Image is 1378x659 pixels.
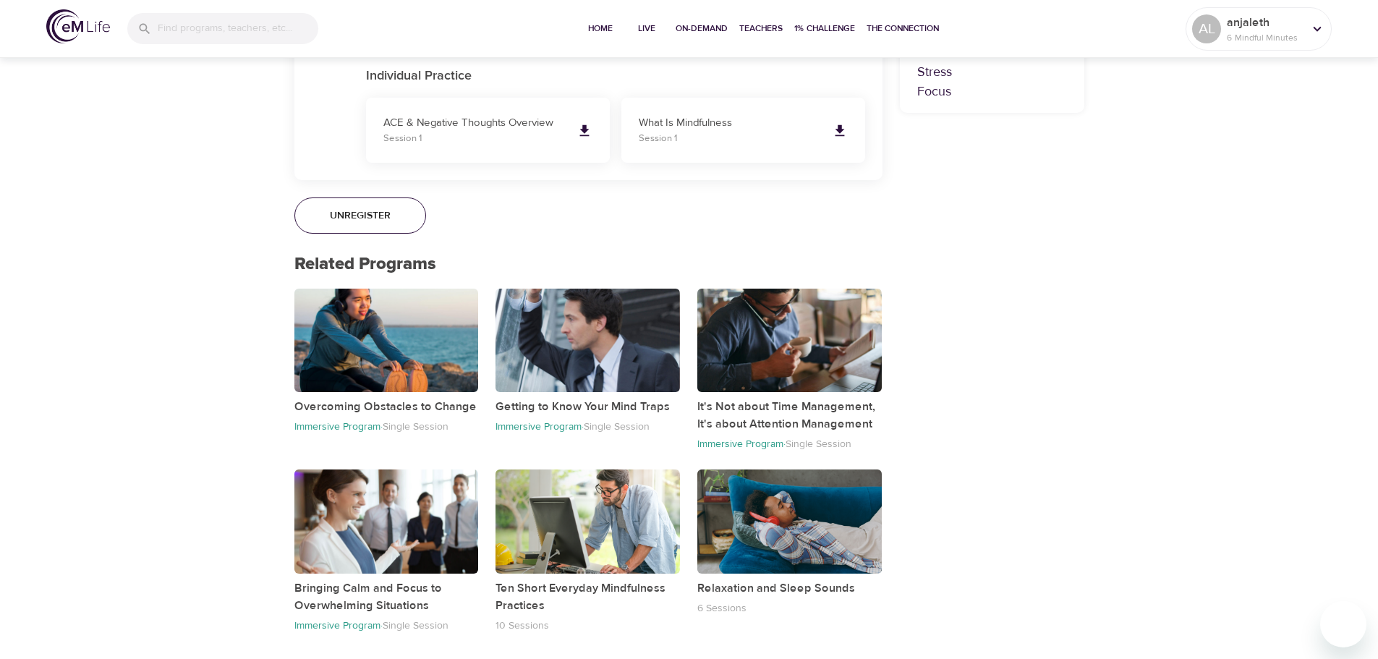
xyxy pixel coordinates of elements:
[496,420,584,433] p: Immersive Program ·
[496,579,680,614] p: Ten Short Everyday Mindfulness Practices
[294,579,479,614] p: Bringing Calm and Focus to Overwhelming Situations
[294,398,479,415] p: Overcoming Obstacles to Change
[496,619,549,632] p: 10 Sessions
[294,251,882,277] p: Related Programs
[158,13,318,44] input: Find programs, teachers, etc...
[496,398,680,415] p: Getting to Know Your Mind Traps
[786,438,851,451] p: Single Session
[1227,14,1303,31] p: anjaleth
[383,420,448,433] p: Single Session
[1192,14,1221,43] div: AL
[294,619,383,632] p: Immersive Program ·
[1320,601,1366,647] iframe: Button to launch messaging window
[366,67,865,86] p: Individual Practice
[1227,31,1303,44] p: 6 Mindful Minutes
[697,438,786,451] p: Immersive Program ·
[629,21,664,36] span: Live
[294,420,383,433] p: Immersive Program ·
[46,9,110,43] img: logo
[676,21,728,36] span: On-Demand
[697,398,882,433] p: It's Not about Time Management, It's about Attention Management
[366,98,610,163] a: ACE & Negative Thoughts OverviewSession 1
[330,207,391,225] span: Unregister
[383,115,565,132] p: ACE & Negative Thoughts Overview
[867,21,939,36] span: The Connection
[639,115,820,132] p: What Is Mindfulness
[739,21,783,36] span: Teachers
[584,420,650,433] p: Single Session
[697,602,747,615] p: 6 Sessions
[697,579,882,597] p: Relaxation and Sleep Sounds
[917,62,1067,82] p: Stress
[294,197,426,234] button: Unregister
[383,132,565,146] p: Session 1
[583,21,618,36] span: Home
[794,21,855,36] span: 1% Challenge
[639,132,820,146] p: Session 1
[917,82,1067,101] p: Focus
[621,98,865,163] a: What Is MindfulnessSession 1
[383,619,448,632] p: Single Session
